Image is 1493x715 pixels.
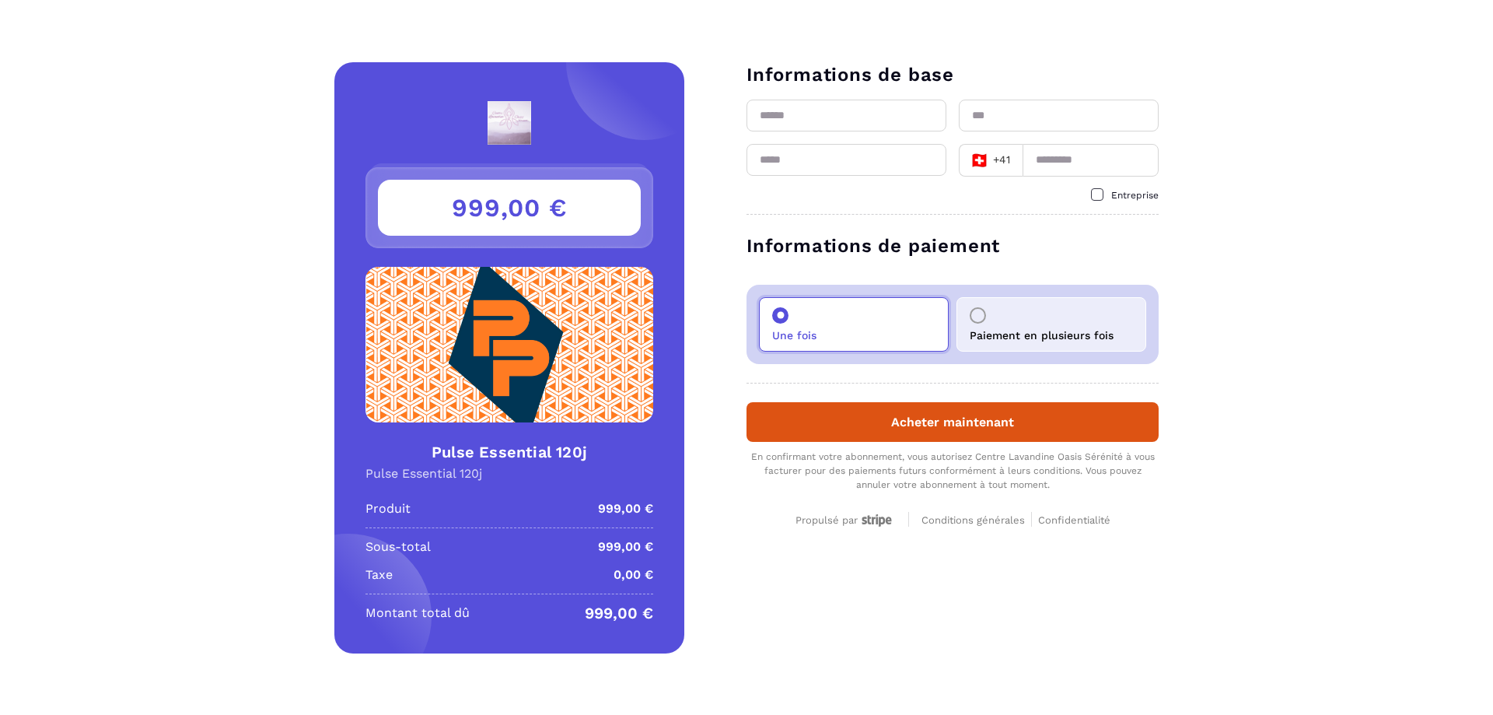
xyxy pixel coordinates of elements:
p: 999,00 € [598,538,653,556]
span: 🇨🇭 [970,149,989,171]
div: Propulsé par [795,514,896,527]
span: Entreprise [1111,190,1159,201]
p: Produit [365,499,411,518]
input: Search for option [1015,149,1018,172]
p: 0,00 € [614,566,653,584]
p: 999,00 € [585,604,653,622]
img: Product Image [365,267,653,422]
a: Confidentialité [1038,512,1110,527]
span: Conditions générales [921,514,1025,526]
span: Confidentialité [1038,514,1110,526]
p: 999,00 € [598,499,653,518]
div: Pulse Essential 120j [365,466,653,481]
p: Une fois [772,329,816,342]
h4: Pulse Essential 120j [365,441,653,463]
img: logo [446,101,573,145]
button: Acheter maintenant [746,402,1159,442]
p: Paiement en plusieurs fois [970,329,1114,342]
a: Conditions générales [921,512,1032,527]
h3: 999,00 € [378,180,641,236]
a: Propulsé par [795,512,896,527]
h3: Informations de base [746,62,1159,87]
span: +41 [969,149,1012,171]
h3: Informations de paiement [746,233,1159,258]
div: En confirmant votre abonnement, vous autorisez Centre Lavandine Oasis Sérénité à vous facturer po... [746,450,1159,492]
div: Search for option [959,144,1023,177]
